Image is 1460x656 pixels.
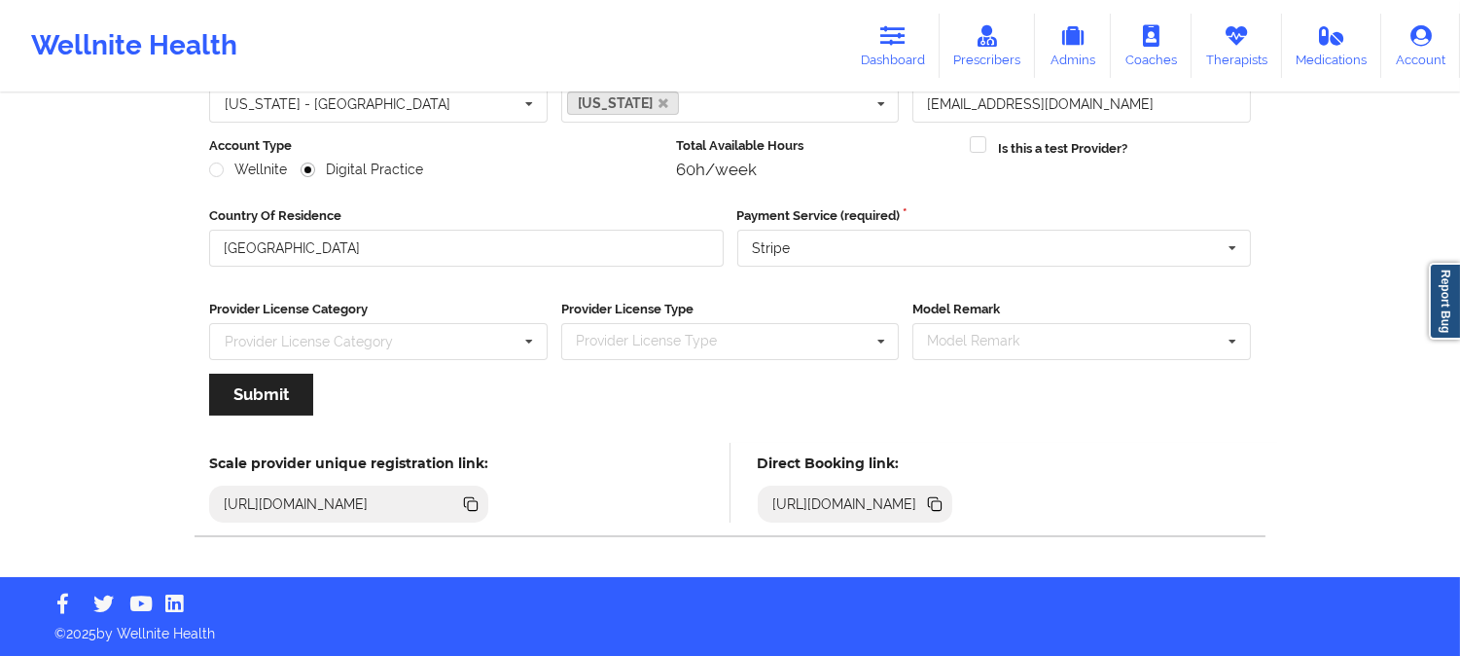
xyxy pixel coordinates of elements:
[1035,14,1111,78] a: Admins
[209,374,313,416] button: Submit
[1111,14,1192,78] a: Coaches
[209,300,548,319] label: Provider License Category
[209,206,724,226] label: Country Of Residence
[676,160,957,179] div: 60h/week
[209,162,287,178] label: Wellnite
[209,136,662,156] label: Account Type
[765,494,925,514] div: [URL][DOMAIN_NAME]
[1192,14,1282,78] a: Therapists
[1381,14,1460,78] a: Account
[922,330,1048,352] div: Model Remark
[1429,263,1460,340] a: Report Bug
[846,14,940,78] a: Dashboard
[912,300,1251,319] label: Model Remark
[998,139,1127,159] label: Is this a test Provider?
[225,335,393,348] div: Provider License Category
[225,97,450,111] div: [US_STATE] - [GEOGRAPHIC_DATA]
[940,14,1036,78] a: Prescribers
[737,206,1252,226] label: Payment Service (required)
[758,455,953,472] h5: Direct Booking link:
[301,162,423,178] label: Digital Practice
[912,86,1251,123] input: Email
[41,610,1419,643] p: © 2025 by Wellnite Health
[1282,14,1382,78] a: Medications
[216,494,376,514] div: [URL][DOMAIN_NAME]
[567,91,680,115] a: [US_STATE]
[209,455,488,472] h5: Scale provider unique registration link:
[753,241,791,255] div: Stripe
[571,330,745,352] div: Provider License Type
[676,136,957,156] label: Total Available Hours
[561,300,900,319] label: Provider License Type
